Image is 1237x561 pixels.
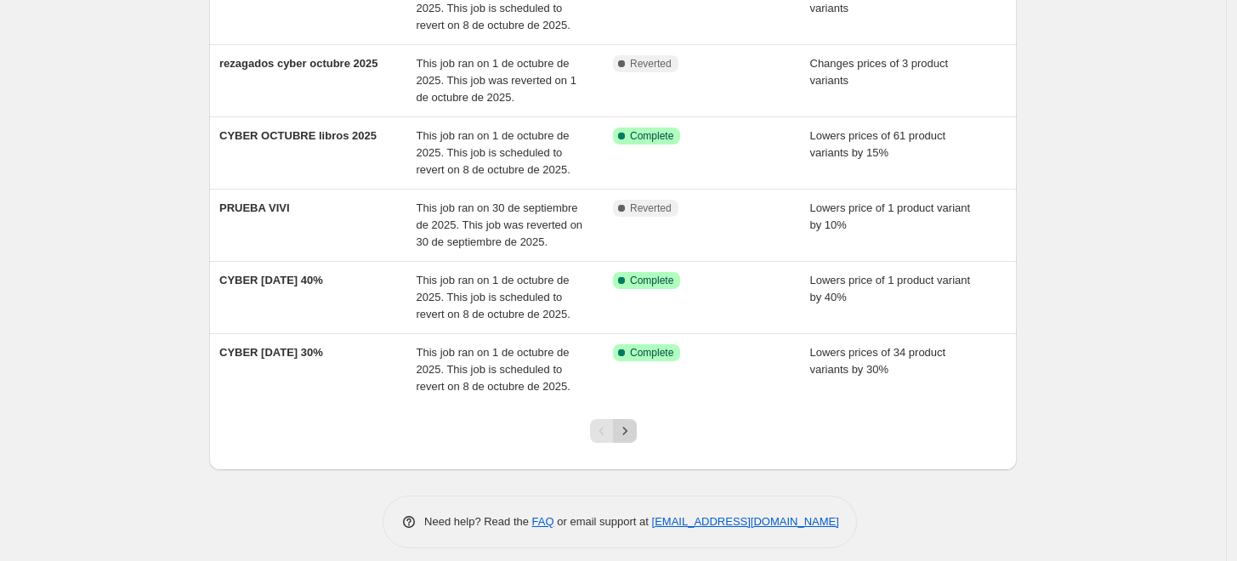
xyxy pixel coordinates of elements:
span: Reverted [630,201,672,215]
span: Need help? Read the [424,515,532,528]
button: Next [613,419,637,443]
span: This job ran on 30 de septiembre de 2025. This job was reverted on 30 de septiembre de 2025. [417,201,583,248]
span: This job ran on 1 de octubre de 2025. This job is scheduled to revert on 8 de octubre de 2025. [417,346,570,393]
span: Lowers prices of 61 product variants by 15% [810,129,946,159]
span: CYBER OCTUBRE libros 2025 [219,129,377,142]
span: or email support at [554,515,652,528]
span: Lowers prices of 34 product variants by 30% [810,346,946,376]
span: Complete [630,274,673,287]
a: [EMAIL_ADDRESS][DOMAIN_NAME] [652,515,839,528]
span: Lowers price of 1 product variant by 40% [810,274,971,303]
a: FAQ [532,515,554,528]
span: Changes prices of 3 product variants [810,57,949,87]
span: CYBER [DATE] 30% [219,346,323,359]
span: Reverted [630,57,672,71]
span: PRUEBA VIVI [219,201,290,214]
span: Complete [630,346,673,360]
span: Complete [630,129,673,143]
span: This job ran on 1 de octubre de 2025. This job is scheduled to revert on 8 de octubre de 2025. [417,129,570,176]
span: This job ran on 1 de octubre de 2025. This job is scheduled to revert on 8 de octubre de 2025. [417,274,570,320]
span: CYBER [DATE] 40% [219,274,323,286]
span: This job ran on 1 de octubre de 2025. This job was reverted on 1 de octubre de 2025. [417,57,576,104]
nav: Pagination [590,419,637,443]
span: rezagados cyber octubre 2025 [219,57,377,70]
span: Lowers price of 1 product variant by 10% [810,201,971,231]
